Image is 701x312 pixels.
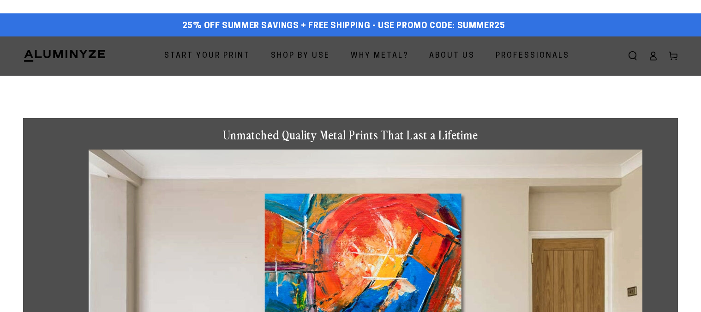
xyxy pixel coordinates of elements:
a: Why Metal? [344,44,415,68]
h1: Unmatched Quality Metal Prints That Last a Lifetime [89,127,612,143]
img: Aluminyze [23,49,106,63]
summary: Search our site [623,46,643,66]
span: Start Your Print [164,49,250,63]
a: Professionals [489,44,576,68]
h1: Metal Prints [23,76,678,100]
a: Shop By Use [264,44,337,68]
span: About Us [429,49,475,63]
a: Start Your Print [157,44,257,68]
span: Professionals [496,49,569,63]
a: About Us [422,44,482,68]
span: 25% off Summer Savings + Free Shipping - Use Promo Code: SUMMER25 [182,21,505,31]
span: Shop By Use [271,49,330,63]
span: Why Metal? [351,49,408,63]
